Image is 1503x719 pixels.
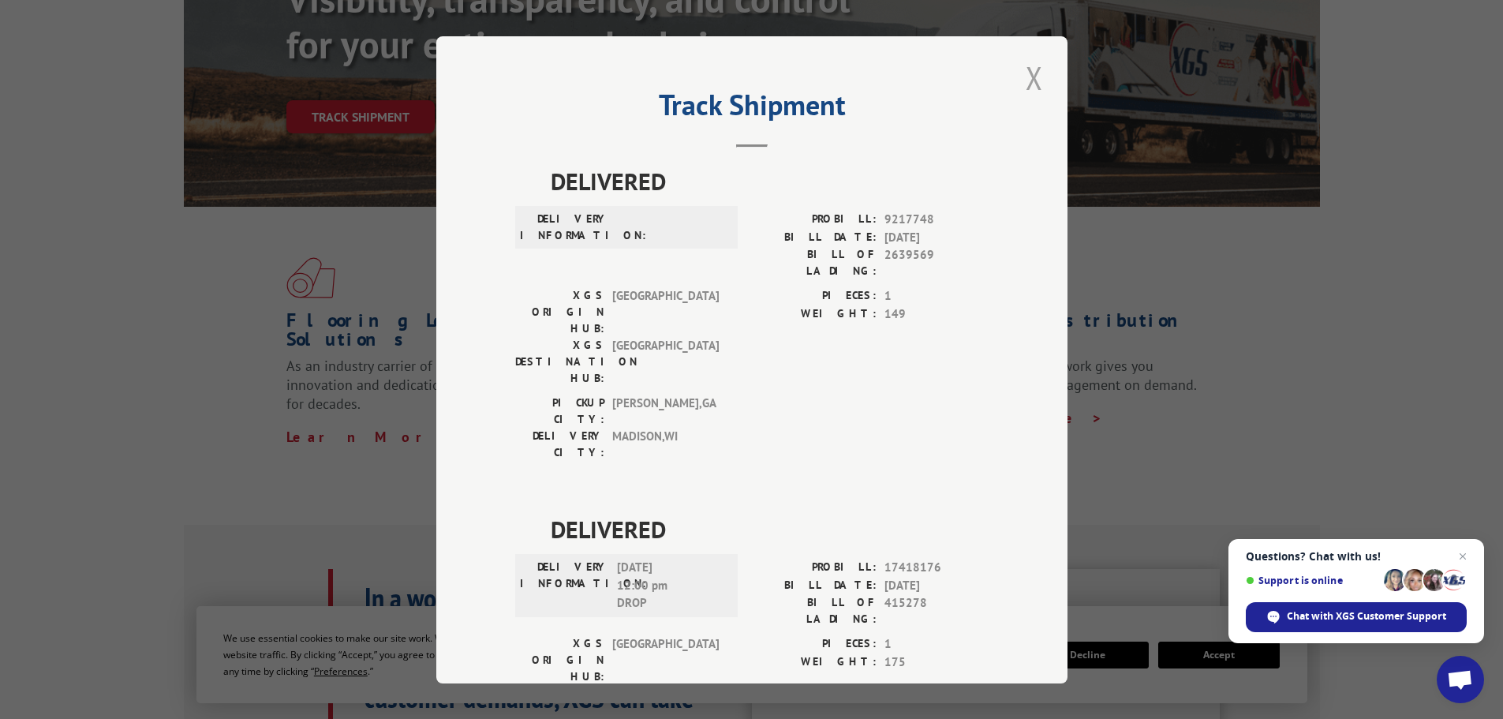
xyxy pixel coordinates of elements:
label: XGS DESTINATION HUB: [515,337,604,387]
label: WEIGHT: [752,305,877,323]
label: BILL OF LADING: [752,246,877,279]
span: [DATE] 12:00 pm DROP [617,559,723,612]
span: Chat with XGS Customer Support [1287,609,1446,624]
label: PROBILL: [752,559,877,577]
span: 1 [884,287,989,305]
label: BILL OF LADING: [752,594,877,627]
span: 1 [884,635,989,653]
span: 415278 [884,594,989,627]
label: WEIGHT: [752,653,877,671]
span: MADISON , WI [612,428,719,461]
h2: Track Shipment [515,94,989,124]
label: PICKUP CITY: [515,395,604,428]
span: 175 [884,653,989,671]
label: PIECES: [752,287,877,305]
span: 2639569 [884,246,989,279]
label: BILL DATE: [752,228,877,246]
span: [PERSON_NAME] , GA [612,395,719,428]
span: Questions? Chat with us! [1246,550,1467,563]
label: PROBILL: [752,211,877,229]
span: [GEOGRAPHIC_DATA] [612,337,719,387]
label: XGS ORIGIN HUB: [515,287,604,337]
button: Close modal [1021,56,1048,99]
span: 149 [884,305,989,323]
label: DELIVERY CITY: [515,428,604,461]
a: Open chat [1437,656,1484,703]
span: Support is online [1246,575,1378,586]
label: DELIVERY INFORMATION: [520,559,609,612]
span: 17418176 [884,559,989,577]
span: [GEOGRAPHIC_DATA] [612,287,719,337]
span: DELIVERED [551,511,989,547]
span: [DATE] [884,228,989,246]
span: [GEOGRAPHIC_DATA] [612,635,719,685]
label: XGS ORIGIN HUB: [515,635,604,685]
span: DELIVERED [551,163,989,199]
label: PIECES: [752,635,877,653]
label: BILL DATE: [752,576,877,594]
span: [DATE] [884,576,989,594]
span: Chat with XGS Customer Support [1246,602,1467,632]
label: DELIVERY INFORMATION: [520,211,609,244]
span: 9217748 [884,211,989,229]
